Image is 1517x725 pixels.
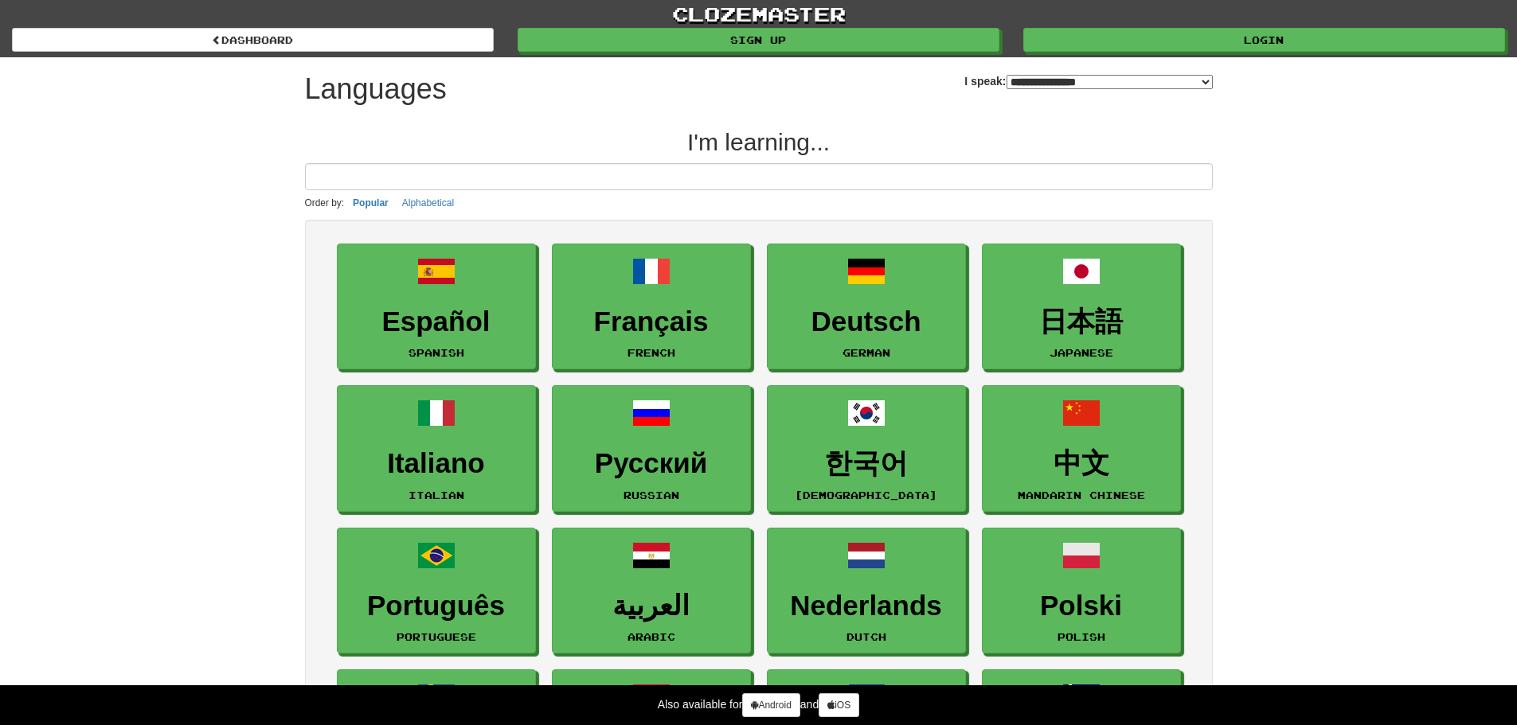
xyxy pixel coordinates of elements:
a: EspañolSpanish [337,244,536,370]
a: FrançaisFrench [552,244,751,370]
small: Portuguese [397,631,476,642]
small: French [628,347,675,358]
a: Android [742,693,800,717]
h2: I'm learning... [305,129,1213,155]
h3: Français [561,306,742,337]
small: Japanese [1050,347,1113,358]
h3: العربية [561,591,742,622]
small: Order by: [305,197,345,209]
a: NederlandsDutch [767,528,966,654]
a: Sign up [518,28,999,52]
label: I speak: [964,73,1212,89]
a: PolskiPolish [982,528,1181,654]
small: Dutch [846,631,886,642]
a: РусскийRussian [552,385,751,512]
small: Arabic [628,631,675,642]
a: DeutschGerman [767,244,966,370]
a: ItalianoItalian [337,385,536,512]
small: [DEMOGRAPHIC_DATA] [795,489,937,501]
h3: Italiano [346,448,527,479]
small: Italian [409,489,464,501]
a: 한국어[DEMOGRAPHIC_DATA] [767,385,966,512]
h3: 中文 [991,448,1172,479]
h3: Español [346,306,527,337]
h1: Languages [305,73,447,105]
h3: 日本語 [991,306,1172,337]
h3: Deutsch [776,306,957,337]
small: Spanish [409,347,464,358]
button: Alphabetical [397,194,459,212]
a: 中文Mandarin Chinese [982,385,1181,512]
a: العربيةArabic [552,528,751,654]
h3: 한국어 [776,448,957,479]
a: dashboard [12,28,494,52]
small: Polish [1058,631,1105,642]
small: German [843,347,890,358]
select: I speak: [1007,75,1213,89]
small: Mandarin Chinese [1018,489,1145,501]
button: Popular [348,194,393,212]
small: Russian [624,489,679,501]
h3: Русский [561,448,742,479]
h3: Nederlands [776,591,957,622]
a: Login [1023,28,1505,52]
a: iOS [819,693,859,717]
h3: Português [346,591,527,622]
h3: Polski [991,591,1172,622]
a: 日本語Japanese [982,244,1181,370]
a: PortuguêsPortuguese [337,528,536,654]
